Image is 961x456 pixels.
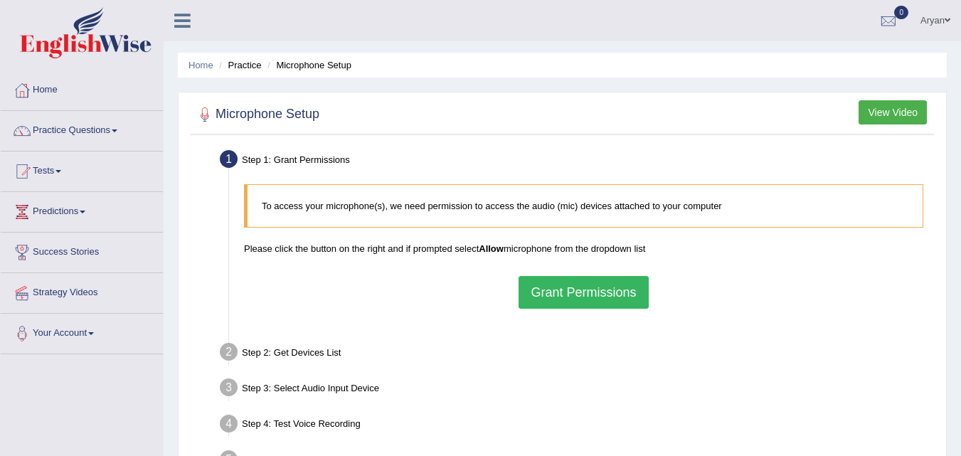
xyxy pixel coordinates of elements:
[1,273,163,309] a: Strategy Videos
[1,111,163,147] a: Practice Questions
[262,199,908,213] p: To access your microphone(s), we need permission to access the audio (mic) devices attached to yo...
[894,6,908,19] span: 0
[1,192,163,228] a: Predictions
[213,410,940,442] div: Step 4: Test Voice Recording
[1,70,163,106] a: Home
[244,242,923,255] p: Please click the button on the right and if prompted select microphone from the dropdown list
[213,146,940,177] div: Step 1: Grant Permissions
[519,276,648,309] button: Grant Permissions
[479,243,504,254] b: Allow
[1,152,163,187] a: Tests
[194,104,319,125] h2: Microphone Setup
[216,58,261,72] li: Practice
[859,100,927,124] button: View Video
[189,60,213,70] a: Home
[264,58,351,72] li: Microphone Setup
[213,374,940,405] div: Step 3: Select Audio Input Device
[1,233,163,268] a: Success Stories
[213,339,940,370] div: Step 2: Get Devices List
[1,314,163,349] a: Your Account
